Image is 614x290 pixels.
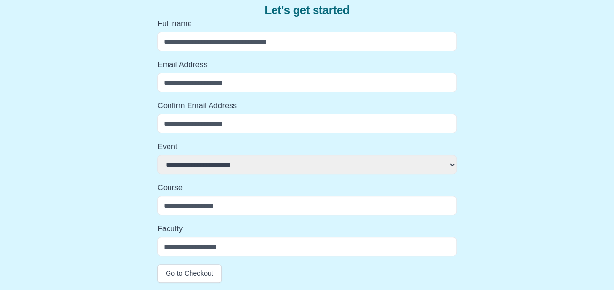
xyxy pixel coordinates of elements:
label: Full name [157,18,457,30]
label: Event [157,141,457,153]
label: Email Address [157,59,457,71]
button: Go to Checkout [157,264,221,283]
label: Confirm Email Address [157,100,457,112]
span: Let's get started [264,2,349,18]
label: Course [157,182,457,194]
label: Faculty [157,223,457,235]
